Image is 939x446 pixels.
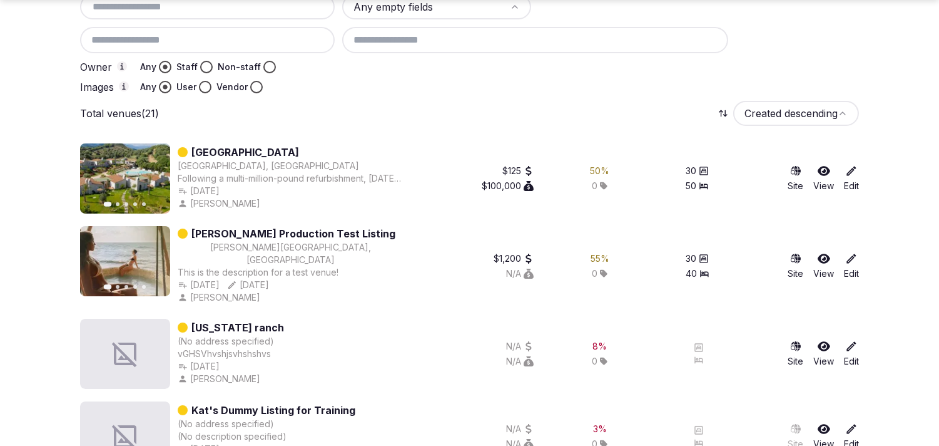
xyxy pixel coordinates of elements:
[844,340,859,368] a: Edit
[104,202,112,207] button: Go to slide 1
[506,355,534,368] button: N/A
[178,266,403,279] div: This is the description for a test venue!
[176,81,196,93] label: User
[116,285,119,289] button: Go to slide 2
[142,285,146,289] button: Go to slide 5
[593,423,607,435] button: 3%
[178,418,274,430] button: (No address specified)
[592,355,597,368] span: 0
[178,241,403,266] button: [PERSON_NAME][GEOGRAPHIC_DATA], [GEOGRAPHIC_DATA]
[592,267,597,280] span: 0
[218,61,261,73] label: Non-staff
[178,197,263,210] button: [PERSON_NAME]
[788,252,803,280] a: Site
[178,430,355,443] div: (No description specified)
[686,267,709,280] button: 40
[178,335,274,348] button: (No address specified)
[686,267,697,280] span: 40
[686,252,709,265] button: 30
[506,340,534,353] button: N/A
[591,252,609,265] div: 55 %
[191,145,299,160] a: [GEOGRAPHIC_DATA]
[178,348,284,360] div: vGHSVhvshjsvhshshvs
[227,279,269,291] button: [DATE]
[178,160,359,172] button: [GEOGRAPHIC_DATA], [GEOGRAPHIC_DATA]
[686,252,696,265] span: 30
[119,81,129,91] button: Images
[482,180,534,192] button: $100,000
[178,360,220,373] button: [DATE]
[176,61,198,73] label: Staff
[142,202,146,206] button: Go to slide 5
[178,279,220,291] button: [DATE]
[844,252,859,280] a: Edit
[813,252,834,280] a: View
[813,165,834,192] a: View
[124,202,128,206] button: Go to slide 3
[813,340,834,368] a: View
[506,267,534,280] button: N/A
[502,165,534,177] button: $125
[216,81,248,93] label: Vendor
[191,403,355,418] a: Kat's Dummy Listing for Training
[104,285,112,290] button: Go to slide 1
[788,165,803,192] a: Site
[133,202,137,206] button: Go to slide 4
[592,180,597,192] span: 0
[140,61,156,73] label: Any
[686,180,709,192] button: 50
[844,165,859,192] a: Edit
[133,285,137,289] button: Go to slide 4
[116,202,119,206] button: Go to slide 2
[590,165,609,177] button: 50%
[80,226,170,296] img: Featured image for Corey's Production Test Listing
[191,320,284,335] a: [US_STATE] ranch
[178,185,220,197] button: [DATE]
[80,81,130,93] label: Images
[494,252,534,265] button: $1,200
[140,81,156,93] label: Any
[506,423,534,435] button: N/A
[124,285,128,289] button: Go to slide 3
[686,165,709,177] button: 30
[80,143,170,214] img: Featured image for Cath Boutique Hotel
[593,423,607,435] div: 3 %
[590,165,609,177] div: 50 %
[788,340,803,368] a: Site
[80,106,159,120] p: Total venues (21)
[191,226,395,241] a: [PERSON_NAME] Production Test Listing
[686,180,696,192] span: 50
[178,172,403,185] div: Following a multi-million-pound refurbishment, [DATE] you'll find a wealth of these original feat...
[592,340,607,353] div: 8 %
[178,373,263,385] button: [PERSON_NAME]
[592,340,607,353] button: 8%
[686,165,696,177] span: 30
[178,291,263,304] button: [PERSON_NAME]
[80,61,130,73] label: Owner
[117,61,127,71] button: Owner
[591,252,609,265] button: 55%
